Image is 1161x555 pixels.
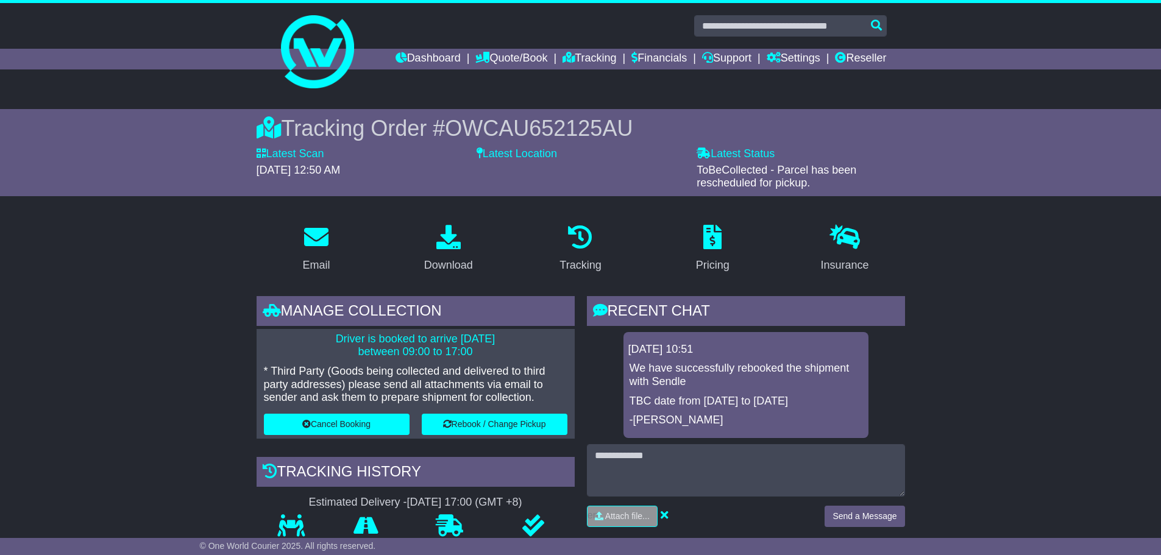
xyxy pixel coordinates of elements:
[587,296,905,329] div: RECENT CHAT
[475,49,547,69] a: Quote/Book
[835,49,886,69] a: Reseller
[563,49,616,69] a: Tracking
[257,164,341,176] span: [DATE] 12:50 AM
[825,506,904,527] button: Send a Message
[697,164,856,189] span: ToBeCollected - Parcel has been rescheduled for pickup.
[424,257,473,274] div: Download
[264,414,410,435] button: Cancel Booking
[552,221,609,278] a: Tracking
[416,221,481,278] a: Download
[697,147,775,161] label: Latest Status
[294,221,338,278] a: Email
[477,147,557,161] label: Latest Location
[628,343,864,356] div: [DATE] 10:51
[257,115,905,141] div: Tracking Order #
[696,257,730,274] div: Pricing
[688,221,737,278] a: Pricing
[257,457,575,490] div: Tracking history
[396,49,461,69] a: Dashboard
[813,221,877,278] a: Insurance
[257,147,324,161] label: Latest Scan
[630,395,862,408] p: TBC date from [DATE] to [DATE]
[702,49,751,69] a: Support
[422,414,567,435] button: Rebook / Change Pickup
[630,362,862,388] p: We have successfully rebooked the shipment with Sendle
[630,414,862,427] p: -[PERSON_NAME]
[264,333,567,359] p: Driver is booked to arrive [DATE] between 09:00 to 17:00
[264,365,567,405] p: * Third Party (Goods being collected and delivered to third party addresses) please send all atta...
[257,496,575,509] div: Estimated Delivery -
[407,496,522,509] div: [DATE] 17:00 (GMT +8)
[200,541,376,551] span: © One World Courier 2025. All rights reserved.
[767,49,820,69] a: Settings
[257,296,575,329] div: Manage collection
[559,257,601,274] div: Tracking
[445,116,633,141] span: OWCAU652125AU
[821,257,869,274] div: Insurance
[631,49,687,69] a: Financials
[302,257,330,274] div: Email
